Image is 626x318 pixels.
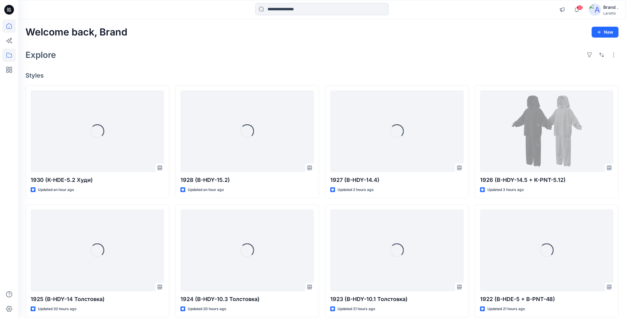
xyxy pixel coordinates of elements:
[31,295,164,303] p: 1925 (B-HDY-14 Толстовка)
[487,306,525,312] p: Updated 21 hours ago
[330,295,464,303] p: 1923 (B-HDY-10.1 Толстовка)
[180,295,314,303] p: 1924 (B-HDY-10.3 Толстовка)
[25,72,619,79] h4: Styles
[480,90,614,172] a: 1926 (B-HDY-14.5 + K-PNT-5.12)
[338,187,374,193] p: Updated 2 hours ago
[25,50,56,60] h2: Explore
[592,27,619,38] button: New
[604,4,618,11] div: Brand .
[480,176,614,184] p: 1926 (B-HDY-14.5 + K-PNT-5.12)
[577,5,583,10] span: 35
[25,27,127,38] h2: Welcome back, Brand
[480,295,614,303] p: 1922 (B-HDE-5 + B-PNT-48)
[188,187,224,193] p: Updated an hour ago
[338,306,375,312] p: Updated 21 hours ago
[31,176,164,184] p: 1930 (K-HDE-5.2 Худи)
[38,187,74,193] p: Updated an hour ago
[487,187,524,193] p: Updated 3 hours ago
[38,306,76,312] p: Updated 20 hours ago
[604,11,618,15] div: Laretto
[589,4,601,16] img: avatar
[188,306,226,312] p: Updated 20 hours ago
[180,176,314,184] p: 1928 (B-HDY-15.2)
[330,176,464,184] p: 1927 (B-HDY-14.4)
